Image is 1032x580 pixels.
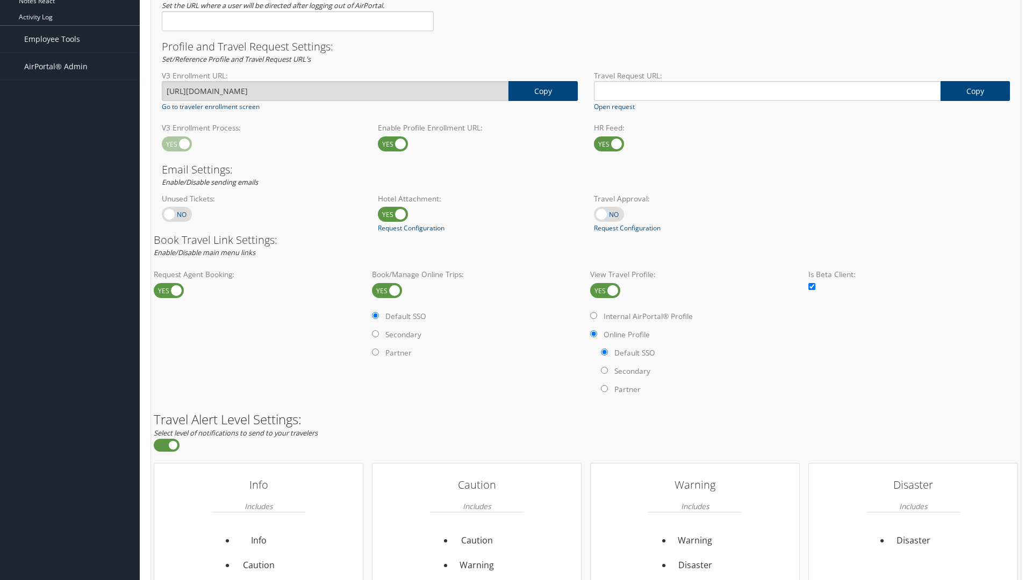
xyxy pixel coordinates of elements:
[648,474,742,496] h3: Warning
[614,384,641,395] label: Partner
[454,553,500,578] li: Warning
[594,122,794,133] label: HR Feed:
[154,248,255,257] em: Enable/Disable main menu links
[594,70,1010,81] label: Travel Request URL:
[430,474,524,496] h3: Caution
[245,496,273,517] em: Includes
[508,81,578,101] a: copy
[614,366,650,376] label: Secondary
[604,329,650,340] label: Online Profile
[594,102,635,112] a: Open request
[385,311,426,322] label: Default SSO
[454,528,500,553] li: Caution
[154,428,318,438] em: Select level of notifications to send to your travelers
[681,496,709,517] em: Includes
[378,223,445,233] a: Request Configuration
[212,474,305,496] h3: Info
[866,474,960,496] h3: Disaster
[162,54,311,64] em: Set/Reference Profile and Travel Request URL's
[941,81,1010,101] a: copy
[154,413,1018,426] h2: Travel Alert Level Settings:
[594,193,794,204] label: Travel Approval:
[162,122,362,133] label: V3 Enrollment Process:
[162,102,260,112] a: Go to traveler enrollment screen
[162,70,578,81] label: V3 Enrollment URL:
[614,347,655,358] label: Default SSO
[672,528,719,553] li: Warning
[162,41,1010,52] h3: Profile and Travel Request Settings:
[672,553,719,578] li: Disaster
[890,528,937,553] li: Disaster
[154,235,1018,245] h3: Book Travel Link Settings:
[162,1,384,10] em: Set the URL where a user will be directed after logging out of AirPortal.
[162,193,362,204] label: Unused Tickets:
[899,496,927,517] em: Includes
[385,347,412,358] label: Partner
[24,53,88,80] span: AirPortal® Admin
[463,496,491,517] em: Includes
[235,528,282,553] li: Info
[378,193,578,204] label: Hotel Attachment:
[378,122,578,133] label: Enable Profile Enrollment URL:
[162,164,1010,175] h3: Email Settings:
[235,553,282,578] li: Caution
[604,311,693,322] label: Internal AirPortal® Profile
[385,329,421,340] label: Secondary
[154,269,363,280] label: Request Agent Booking:
[808,269,1018,280] label: Is Beta Client:
[24,26,80,53] span: Employee Tools
[372,269,582,280] label: Book/Manage Online Trips:
[162,177,258,187] em: Enable/Disable sending emails
[594,223,661,233] a: Request Configuration
[590,269,800,280] label: View Travel Profile:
